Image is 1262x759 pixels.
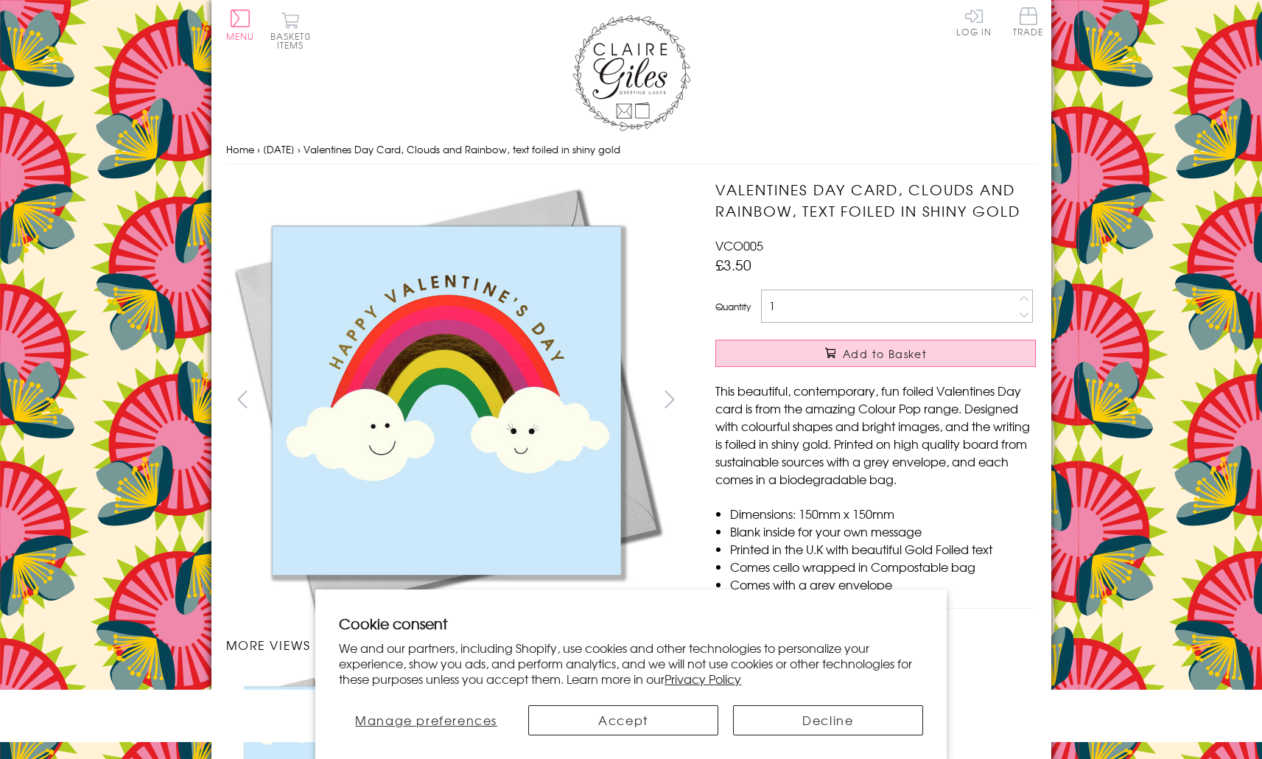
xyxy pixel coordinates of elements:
[225,179,667,621] img: Valentines Day Card, Clouds and Rainbow, text foiled in shiny gold
[715,179,1036,222] h1: Valentines Day Card, Clouds and Rainbow, text foiled in shiny gold
[956,7,992,36] a: Log In
[665,670,741,688] a: Privacy Policy
[226,29,255,43] span: Menu
[226,135,1037,165] nav: breadcrumbs
[715,340,1036,367] button: Add to Basket
[730,522,1036,540] li: Blank inside for your own message
[715,382,1036,488] p: This beautiful, contemporary, fun foiled Valentines Day card is from the amazing Colour Pop range...
[1013,7,1044,39] a: Trade
[263,142,295,156] a: [DATE]
[270,12,311,49] button: Basket0 items
[226,636,687,654] h3: More views
[730,505,1036,522] li: Dimensions: 150mm x 150mm
[226,10,255,41] button: Menu
[686,179,1128,621] img: Valentines Day Card, Clouds and Rainbow, text foiled in shiny gold
[226,142,254,156] a: Home
[277,29,311,52] span: 0 items
[528,705,718,735] button: Accept
[257,142,260,156] span: ›
[730,558,1036,576] li: Comes cello wrapped in Compostable bag
[730,540,1036,558] li: Printed in the U.K with beautiful Gold Foiled text
[653,382,686,416] button: next
[304,142,620,156] span: Valentines Day Card, Clouds and Rainbow, text foiled in shiny gold
[1013,7,1044,36] span: Trade
[298,142,301,156] span: ›
[733,705,923,735] button: Decline
[843,346,927,361] span: Add to Basket
[226,382,259,416] button: prev
[715,237,763,254] span: VCO005
[715,254,751,275] span: £3.50
[339,640,923,686] p: We and our partners, including Shopify, use cookies and other technologies to personalize your ex...
[572,15,690,131] img: Claire Giles Greetings Cards
[730,576,1036,593] li: Comes with a grey envelope
[715,300,751,313] label: Quantity
[339,705,513,735] button: Manage preferences
[355,711,497,729] span: Manage preferences
[339,613,923,634] h2: Cookie consent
